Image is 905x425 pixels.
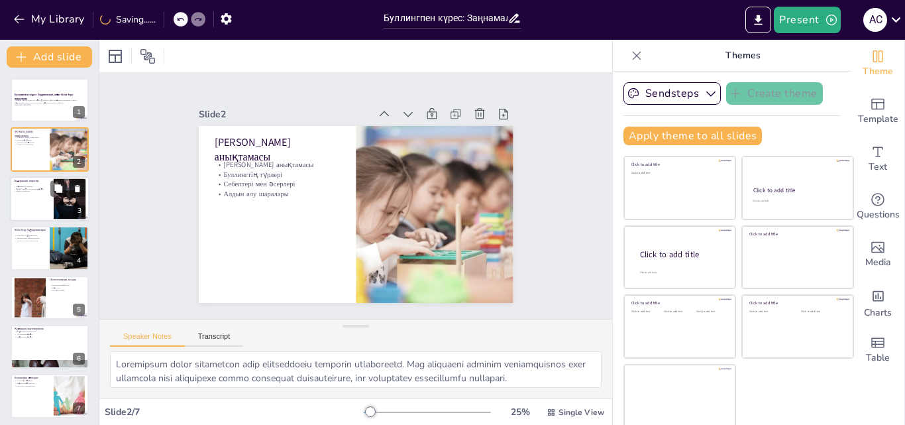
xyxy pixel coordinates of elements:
[863,64,893,79] span: Theme
[11,226,89,270] div: 4
[110,332,185,347] button: Speaker Notes
[73,255,85,267] div: 4
[216,165,342,188] p: Себептері мен әсерлері
[866,351,890,365] span: Table
[15,143,46,146] p: Алдын алу шаралары
[219,121,346,163] p: [PERSON_NAME] анықтамасы
[559,407,604,418] span: Single View
[10,176,89,221] div: 3
[15,228,46,232] p: Білім беру бағдарламалары
[10,9,90,30] button: My Library
[15,93,73,100] strong: Буллингпен күрес: Заңнамалық және білім беру шаралары
[863,7,887,33] button: А С
[15,385,50,387] p: Білім беру реформалары
[217,155,343,178] p: Буллингтің түрлері
[865,255,891,270] span: Media
[15,104,85,107] p: Generated with [URL]
[745,7,771,33] button: Export to PowerPoint
[73,353,85,365] div: 6
[105,46,126,67] div: Layout
[15,130,46,137] p: [PERSON_NAME] анықтамасы
[749,231,844,237] div: Click to add title
[50,278,85,282] p: Психологиялық қолдау
[640,249,725,260] div: Click to add title
[185,332,244,347] button: Transcript
[851,278,904,326] div: Add charts and graphs
[15,331,85,334] p: Қоғамдық жауапкершілік
[14,190,50,193] p: Мектеп ережелері
[11,276,89,320] div: 5
[15,377,50,381] p: Болашаққа көзқарас
[15,380,50,383] p: Болашаққа көзқарас
[774,7,840,33] button: Present
[15,141,46,143] p: Себептері мен әсерлері
[14,178,50,182] p: Заңнамалық шаралар
[749,300,844,306] div: Click to add title
[753,200,841,203] div: Click to add text
[50,286,85,289] p: Кеңес беру
[647,40,838,72] p: Themes
[504,406,536,418] div: 25 %
[105,406,364,418] div: Slide 2 / 7
[15,235,46,237] p: Білім беру бағдарламалары
[11,325,89,369] div: 6
[110,351,602,388] textarea: Loremipsum dolor sitametcon adip elitseddoeiu temporin utlaboreetd. Mag aliquaeni adminim veniamq...
[664,310,694,314] div: Click to add text
[631,300,726,306] div: Click to add title
[749,310,791,314] div: Click to add text
[11,78,89,122] div: 1
[15,335,85,338] p: Мұғалімдердің рөлі
[858,112,898,127] span: Template
[7,46,92,68] button: Add slide
[863,8,887,32] div: А С
[50,289,85,292] p: Топтық терапия
[623,127,762,145] button: Apply theme to all slides
[207,91,379,122] div: Slide 2
[14,188,50,190] p: Құқық қорғау органдарының рөлі
[631,310,661,314] div: Click to add text
[74,205,85,217] div: 3
[15,139,46,141] p: Буллингтің түрлері
[14,185,50,188] p: Заңнамалық шаралар
[11,127,89,171] div: 2
[753,186,841,194] div: Click to add title
[696,310,726,314] div: Click to add text
[801,310,843,314] div: Click to add text
[15,239,46,242] p: Тренингтер мен семинарлар
[851,326,904,374] div: Add a table
[73,304,85,316] div: 5
[851,40,904,88] div: Change the overall theme
[857,208,900,222] span: Questions
[100,13,156,26] div: Saving......
[15,383,50,385] p: Заңнамалық өзгерістер
[73,156,85,168] div: 2
[15,333,85,335] p: Ата-аналардың рөлі
[631,172,726,175] div: Click to add text
[73,402,85,414] div: 7
[73,106,85,118] div: 1
[15,327,85,331] p: Қоғамдық жауапкершілік
[11,374,89,418] div: 7
[851,231,904,278] div: Add images, graphics, shapes or video
[215,174,341,198] p: Алдын алу шаралары
[50,180,66,196] button: Duplicate Slide
[631,162,726,167] div: Click to add title
[70,180,85,196] button: Delete Slide
[851,88,904,135] div: Add ready made slides
[218,145,344,168] p: [PERSON_NAME] анықтамасы
[726,82,823,105] button: Create theme
[15,136,46,139] p: [PERSON_NAME] анықтамасы
[623,82,721,105] button: Sendsteps
[384,9,507,28] input: Insert title
[864,306,892,320] span: Charts
[15,237,46,240] p: Оқушыларды ақпараттандыру
[640,271,723,274] div: Click to add body
[851,183,904,231] div: Get real-time input from your audience
[50,284,85,286] p: Психологиялық қолдау
[140,48,156,64] span: Position
[869,160,887,174] span: Text
[851,135,904,183] div: Add text boxes
[15,99,85,104] p: [PERSON_NAME] алдын алу және оған қарсы күресудің тиімді жолдарын зерттеу, заңнамалық шаралар мен...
